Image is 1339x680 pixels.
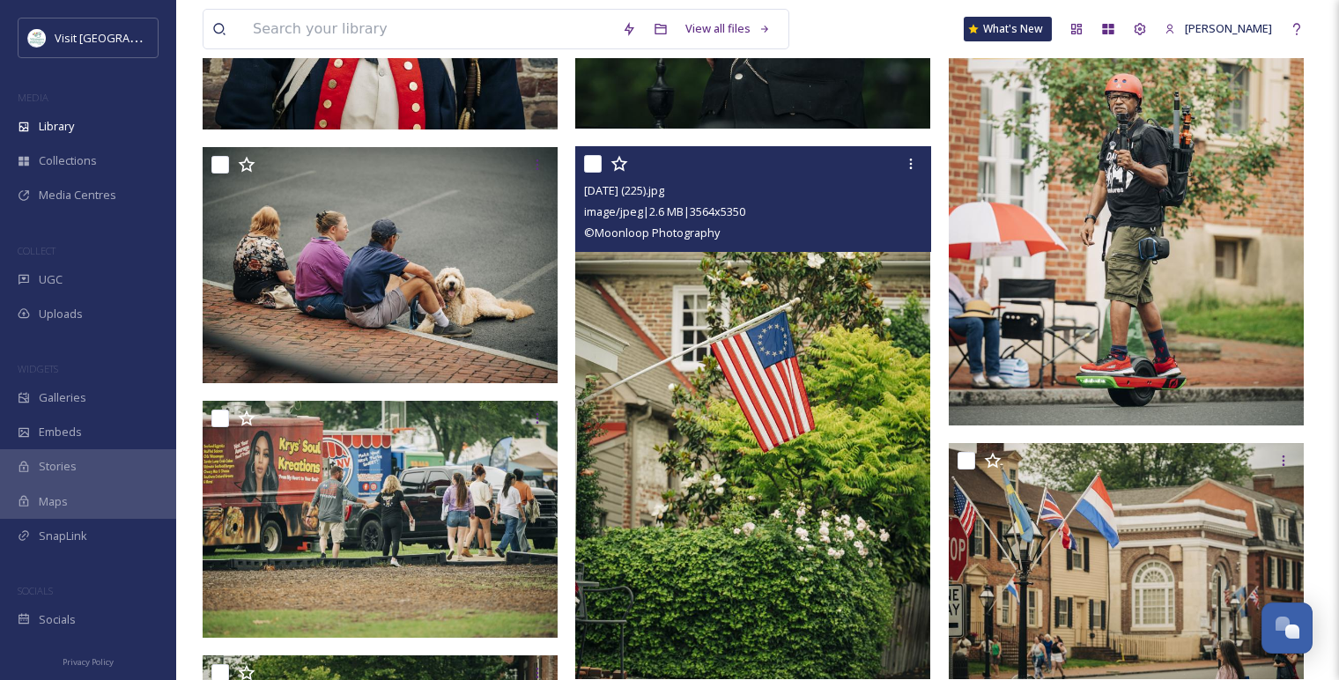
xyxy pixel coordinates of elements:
[1156,11,1281,46] a: [PERSON_NAME]
[1185,20,1272,36] span: [PERSON_NAME]
[39,187,116,203] span: Media Centres
[18,584,53,597] span: SOCIALS
[39,424,82,440] span: Embeds
[244,10,613,48] input: Search your library
[949,443,1304,679] img: Separation Day 2025 (224).jpg
[964,17,1052,41] a: What's New
[18,362,58,375] span: WIDGETS
[584,182,664,198] span: [DATE] (225).jpg
[677,11,780,46] a: View all files
[39,118,74,135] span: Library
[584,225,720,240] span: © Moonloop Photography
[39,458,77,475] span: Stories
[39,306,83,322] span: Uploads
[39,152,97,169] span: Collections
[18,91,48,104] span: MEDIA
[203,401,558,637] img: Separation Day 2025 (223).jpg
[28,29,46,47] img: download%20%281%29.jpeg
[1261,602,1313,654] button: Open Chat
[39,389,86,406] span: Galleries
[584,203,745,219] span: image/jpeg | 2.6 MB | 3564 x 5350
[39,271,63,288] span: UGC
[63,656,114,668] span: Privacy Policy
[63,650,114,671] a: Privacy Policy
[18,244,55,257] span: COLLECT
[39,528,87,544] span: SnapLink
[55,29,191,46] span: Visit [GEOGRAPHIC_DATA]
[39,611,76,628] span: Socials
[203,147,558,384] img: Separation Day 2025 (226).jpg
[575,146,930,679] img: Separation Day 2025 (225).jpg
[39,493,68,510] span: Maps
